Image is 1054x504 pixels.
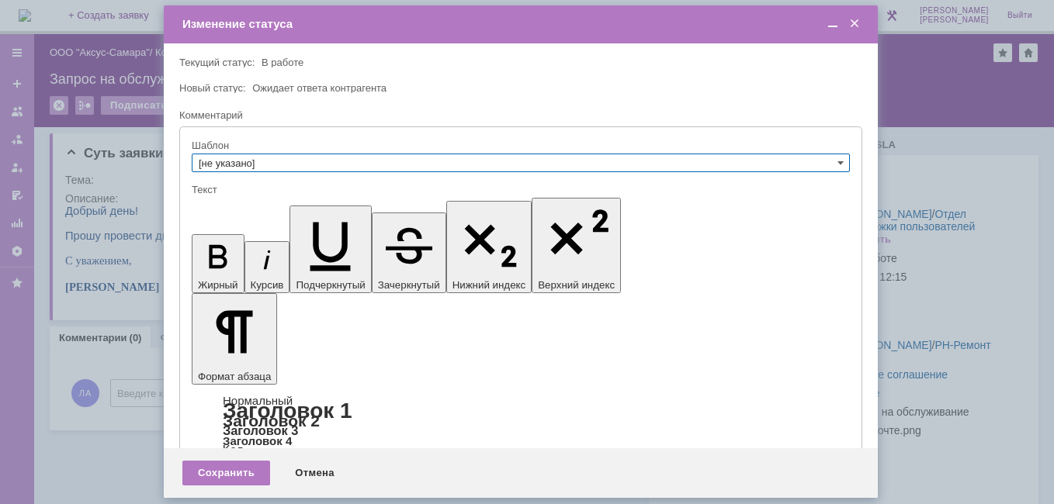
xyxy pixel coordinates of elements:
[252,82,387,94] span: Ожидает ответа контрагента
[538,279,615,291] span: Верхний индекс
[179,82,246,94] label: Новый статус:
[192,293,277,385] button: Формат абзаца
[532,198,621,293] button: Верхний индекс
[198,279,238,291] span: Жирный
[251,279,284,291] span: Курсив
[452,279,526,291] span: Нижний индекс
[223,399,352,423] a: Заголовок 1
[378,279,440,291] span: Зачеркнутый
[179,57,255,68] label: Текущий статус:
[847,17,862,31] span: Закрыть
[223,394,293,407] a: Нормальный
[296,279,365,291] span: Подчеркнутый
[182,17,862,31] div: Изменение статуса
[446,201,532,293] button: Нижний индекс
[244,241,290,293] button: Курсив
[262,57,303,68] span: В работе
[198,371,271,382] span: Формат абзаца
[192,185,847,195] div: Текст
[192,395,850,456] div: Формат абзаца
[179,109,859,123] div: Комментарий
[223,423,298,437] a: Заголовок 3
[223,444,244,457] a: Код
[192,234,244,293] button: Жирный
[223,434,292,447] a: Заголовок 4
[192,140,847,150] div: Шаблон
[290,205,371,293] button: Подчеркнутый
[223,412,320,430] a: Заголовок 2
[825,17,841,31] span: Свернуть (Ctrl + M)
[372,212,446,293] button: Зачеркнутый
